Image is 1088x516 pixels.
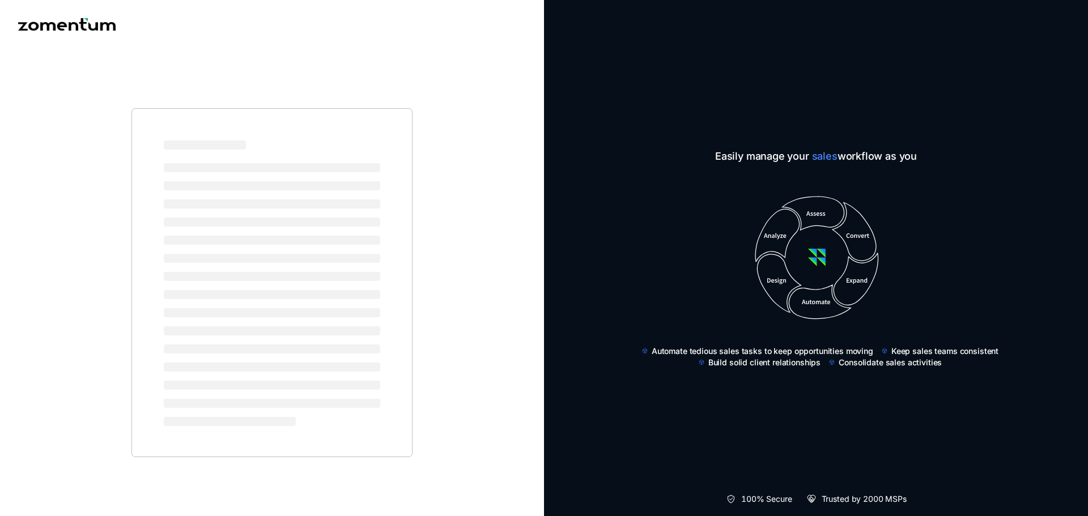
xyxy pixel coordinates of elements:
span: 100% Secure [741,493,792,505]
span: Automate tedious sales tasks to keep opportunities moving [652,346,873,357]
span: Build solid client relationships [708,357,821,368]
span: Keep sales teams consistent [891,346,998,357]
span: Trusted by 2000 MSPs [822,493,907,505]
span: sales [812,150,838,162]
span: Easily manage your workflow as you [632,148,1000,164]
span: Consolidate sales activities [839,357,942,368]
img: Zomentum logo [18,18,116,31]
